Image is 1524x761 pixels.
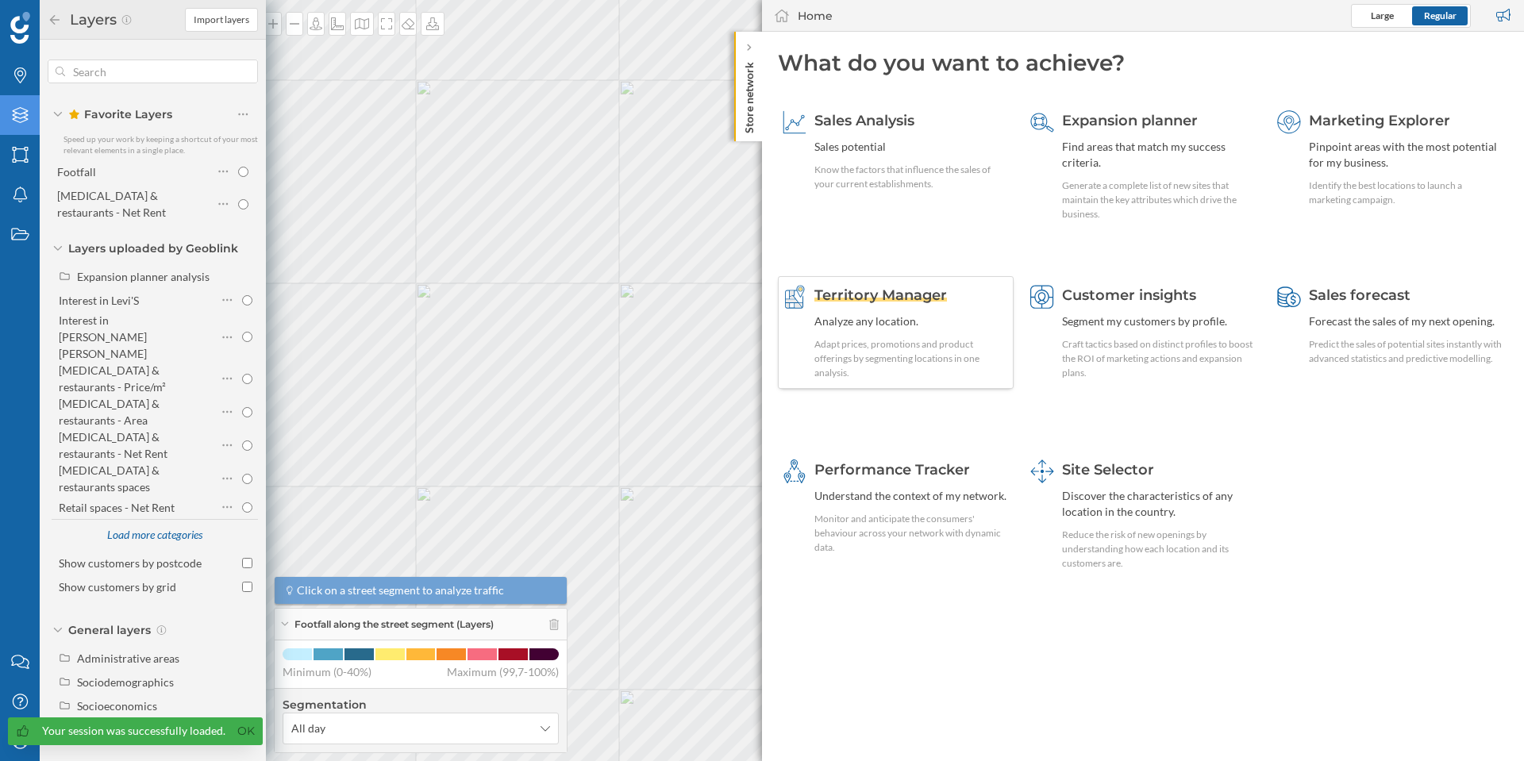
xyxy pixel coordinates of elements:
[283,664,371,680] span: Minimum (0-40%)
[814,512,1009,555] div: Monitor and anticipate the consumers' behaviour across your network with dynamic data.
[1062,488,1257,520] div: Discover the characteristics of any location in the country.
[1309,313,1503,329] div: Forecast the sales of my next opening.
[1062,461,1154,479] span: Site Selector
[63,134,258,155] span: Speed up your work by keeping a shortcut of your most relevant elements in a single place.
[1062,139,1257,171] div: Find areas that match my success criteria.
[1062,528,1257,571] div: Reduce the risk of new openings by understanding how each location and its customers are.
[778,48,1508,78] div: What do you want to achieve?
[814,286,947,304] span: Territory Manager
[1062,313,1257,329] div: Segment my customers by profile.
[1309,139,1503,171] div: Pinpoint areas with the most potential for my business.
[242,440,252,451] input: [MEDICAL_DATA] & restaurants - Net Rent
[1277,110,1301,134] img: explorer.svg
[59,294,139,307] div: Interest in Levi'S
[814,112,914,129] span: Sales Analysis
[447,664,559,680] span: Maximum (99,7-100%)
[783,459,806,483] img: monitoring-360.svg
[242,582,252,592] input: Show customers by grid
[741,56,757,133] p: Store network
[1062,286,1196,304] span: Customer insights
[59,501,175,514] div: Retail spaces - Net Rent
[59,430,167,460] div: [MEDICAL_DATA] & restaurants - Net Rent
[242,474,252,484] input: [MEDICAL_DATA] & restaurants spaces
[1277,285,1301,309] img: sales-forecast.svg
[814,461,970,479] span: Performance Tracker
[1062,337,1257,380] div: Craft tactics based on distinct profiles to boost the ROI of marketing actions and expansion plans.
[62,7,121,33] h2: Layers
[59,397,160,427] div: [MEDICAL_DATA] & restaurants - Area
[1062,112,1198,129] span: Expansion planner
[242,407,252,417] input: [MEDICAL_DATA] & restaurants - Area
[1309,337,1503,366] div: Predict the sales of potential sites instantly with advanced statistics and predictive modelling.
[814,139,1009,155] div: Sales potential
[242,374,252,384] input: [MEDICAL_DATA] & restaurants - Price/m²
[814,488,1009,504] div: Understand the context of my network.
[57,189,166,219] div: [MEDICAL_DATA] & restaurants - Net Rent
[1062,179,1257,221] div: Generate a complete list of new sites that maintain the key attributes which drive the business.
[59,580,176,594] div: Show customers by grid
[814,337,1009,380] div: Adapt prices, promotions and product offerings by segmenting locations in one analysis.
[68,622,151,638] span: General layers
[59,363,166,394] div: [MEDICAL_DATA] & restaurants - Price/m²
[98,521,211,549] div: Load more categories
[283,697,559,713] h4: Segmentation
[68,240,238,256] span: Layers uploaded by Geoblink
[42,723,225,739] div: Your session was successfully loaded.
[783,110,806,134] img: sales-explainer.svg
[798,8,833,24] div: Home
[68,106,172,122] span: Favorite Layers
[242,558,252,568] input: Show customers by postcode
[1424,10,1457,21] span: Regular
[77,651,179,665] div: Administrative areas
[294,617,494,632] span: Footfall along the street segment (Layers)
[242,295,252,306] input: Interest in Levi'S
[77,699,157,713] div: Socioeconomics
[59,556,202,570] div: Show customers by postcode
[233,722,259,740] a: Ok
[10,12,30,44] img: Geoblink Logo
[291,721,325,736] span: All day
[297,582,504,598] span: Click on a street segment to analyze traffic
[814,313,1009,329] div: Analyze any location.
[59,463,160,494] div: [MEDICAL_DATA] & restaurants spaces
[1309,179,1503,207] div: Identify the best locations to launch a marketing campaign.
[59,313,147,360] div: Interest in [PERSON_NAME] [PERSON_NAME]
[77,270,210,283] div: Expansion planner analysis
[1309,286,1410,304] span: Sales forecast
[1309,112,1450,129] span: Marketing Explorer
[194,13,249,27] span: Import layers
[814,163,1009,191] div: Know the factors that influence the sales of your current establishments.
[783,285,806,309] img: territory-manager--hover.svg
[29,11,106,25] span: Assistance
[1371,10,1394,21] span: Large
[1030,110,1054,134] img: search-areas.svg
[1030,459,1054,483] img: dashboards-manager.svg
[242,502,252,513] input: Retail spaces - Net Rent
[57,165,96,179] div: Footfall
[242,332,252,342] input: Interest in [PERSON_NAME] [PERSON_NAME]
[1030,285,1054,309] img: customer-intelligence.svg
[77,675,174,689] div: Sociodemographics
